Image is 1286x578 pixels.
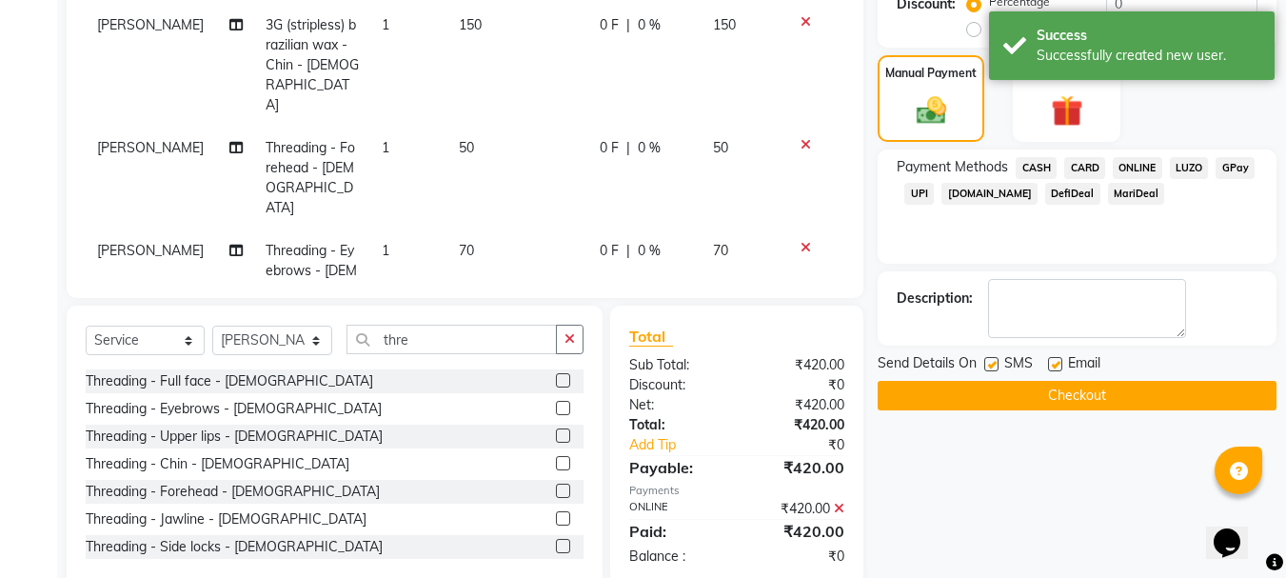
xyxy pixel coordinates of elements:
[382,16,389,33] span: 1
[626,241,630,261] span: |
[737,499,859,519] div: ₹420.00
[941,183,1038,205] span: [DOMAIN_NAME]
[1041,91,1093,130] img: _gift.svg
[266,242,357,319] span: Threading - Eyebrows - [DEMOGRAPHIC_DATA]
[638,15,661,35] span: 0 %
[600,15,619,35] span: 0 F
[382,139,389,156] span: 1
[615,375,737,395] div: Discount:
[737,355,859,375] div: ₹420.00
[897,289,973,309] div: Description:
[266,16,359,113] span: 3G (stripless) brazilian wax - Chin - [DEMOGRAPHIC_DATA]
[626,138,630,158] span: |
[885,65,977,82] label: Manual Payment
[878,381,1276,410] button: Checkout
[878,353,977,377] span: Send Details On
[1037,46,1260,66] div: Successfully created new user.
[346,325,557,354] input: Search or Scan
[97,242,204,259] span: [PERSON_NAME]
[626,15,630,35] span: |
[737,456,859,479] div: ₹420.00
[600,241,619,261] span: 0 F
[737,375,859,395] div: ₹0
[737,520,859,543] div: ₹420.00
[1016,157,1057,179] span: CASH
[629,327,673,347] span: Total
[1170,157,1209,179] span: LUZO
[86,482,380,502] div: Threading - Forehead - [DEMOGRAPHIC_DATA]
[86,537,383,557] div: Threading - Side locks - [DEMOGRAPHIC_DATA]
[86,399,382,419] div: Threading - Eyebrows - [DEMOGRAPHIC_DATA]
[97,139,204,156] span: [PERSON_NAME]
[615,435,757,455] a: Add Tip
[459,242,474,259] span: 70
[713,16,736,33] span: 150
[904,183,934,205] span: UPI
[1108,183,1165,205] span: MariDeal
[1113,157,1162,179] span: ONLINE
[266,139,355,216] span: Threading - Forehead - [DEMOGRAPHIC_DATA]
[615,520,737,543] div: Paid:
[1045,183,1100,205] span: DefiDeal
[86,454,349,474] div: Threading - Chin - [DEMOGRAPHIC_DATA]
[1004,353,1033,377] span: SMS
[758,435,860,455] div: ₹0
[600,138,619,158] span: 0 F
[459,16,482,33] span: 150
[1216,157,1255,179] span: GPay
[459,139,474,156] span: 50
[615,499,737,519] div: ONLINE
[713,139,728,156] span: 50
[615,415,737,435] div: Total:
[615,355,737,375] div: Sub Total:
[737,395,859,415] div: ₹420.00
[86,509,366,529] div: Threading - Jawline - [DEMOGRAPHIC_DATA]
[97,16,204,33] span: [PERSON_NAME]
[737,415,859,435] div: ₹420.00
[713,242,728,259] span: 70
[638,241,661,261] span: 0 %
[907,93,956,128] img: _cash.svg
[86,371,373,391] div: Threading - Full face - [DEMOGRAPHIC_DATA]
[86,427,383,447] div: Threading - Upper lips - [DEMOGRAPHIC_DATA]
[1037,26,1260,46] div: Success
[382,242,389,259] span: 1
[629,483,844,499] div: Payments
[1064,157,1105,179] span: CARD
[1068,353,1100,377] span: Email
[615,456,737,479] div: Payable:
[897,157,1008,177] span: Payment Methods
[615,395,737,415] div: Net:
[737,547,859,567] div: ₹0
[638,138,661,158] span: 0 %
[615,547,737,567] div: Balance :
[1206,502,1267,559] iframe: chat widget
